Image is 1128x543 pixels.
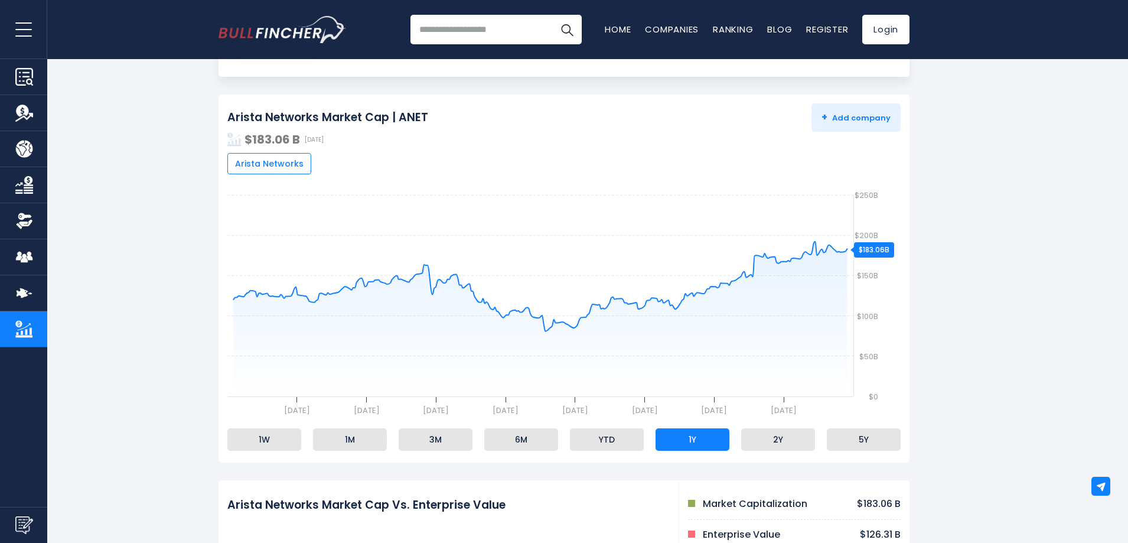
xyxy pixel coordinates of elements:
p: Enterprise Value [703,529,780,541]
text: [DATE] [632,405,658,416]
img: Ownership [15,212,33,230]
text: [DATE] [701,405,727,416]
text: $0 [869,391,878,402]
text: $50B [859,351,878,362]
span: [DATE] [305,136,324,144]
li: 5Y [827,428,901,451]
li: 3M [399,428,472,451]
button: +Add company [811,103,901,132]
a: Go to homepage [219,16,345,43]
text: $200B [855,230,878,241]
a: Home [605,23,631,35]
text: $150B [857,270,878,281]
text: $250B [855,190,878,201]
p: $126.31 B [860,529,901,541]
li: 1W [227,428,301,451]
a: Companies [645,23,699,35]
h2: Arista Networks Market Cap Vs. Enterprise Value [227,498,506,513]
text: [DATE] [284,405,310,416]
text: [DATE] [423,405,449,416]
li: 1M [313,428,387,451]
h2: Arista Networks Market Cap | ANET [227,110,428,125]
span: Add company [821,112,891,123]
img: addasd [227,132,242,147]
li: 2Y [741,428,815,451]
text: [DATE] [562,405,588,416]
div: $183.06B [854,242,894,258]
text: [DATE] [771,405,797,416]
li: 6M [484,428,558,451]
li: 1Y [656,428,729,451]
p: $183.06 B [857,498,901,511]
strong: + [821,110,827,124]
p: Market Capitalization [703,498,807,511]
a: Blog [767,23,792,35]
button: Search [552,15,582,44]
li: YTD [570,428,644,451]
img: Bullfincher logo [219,16,346,43]
text: [DATE] [493,405,519,416]
span: Arista Networks [235,158,304,169]
a: Login [862,15,909,44]
text: [DATE] [354,405,380,416]
strong: $183.06 B [244,131,300,148]
a: Register [806,23,848,35]
text: $100B [857,311,878,322]
a: Ranking [713,23,753,35]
